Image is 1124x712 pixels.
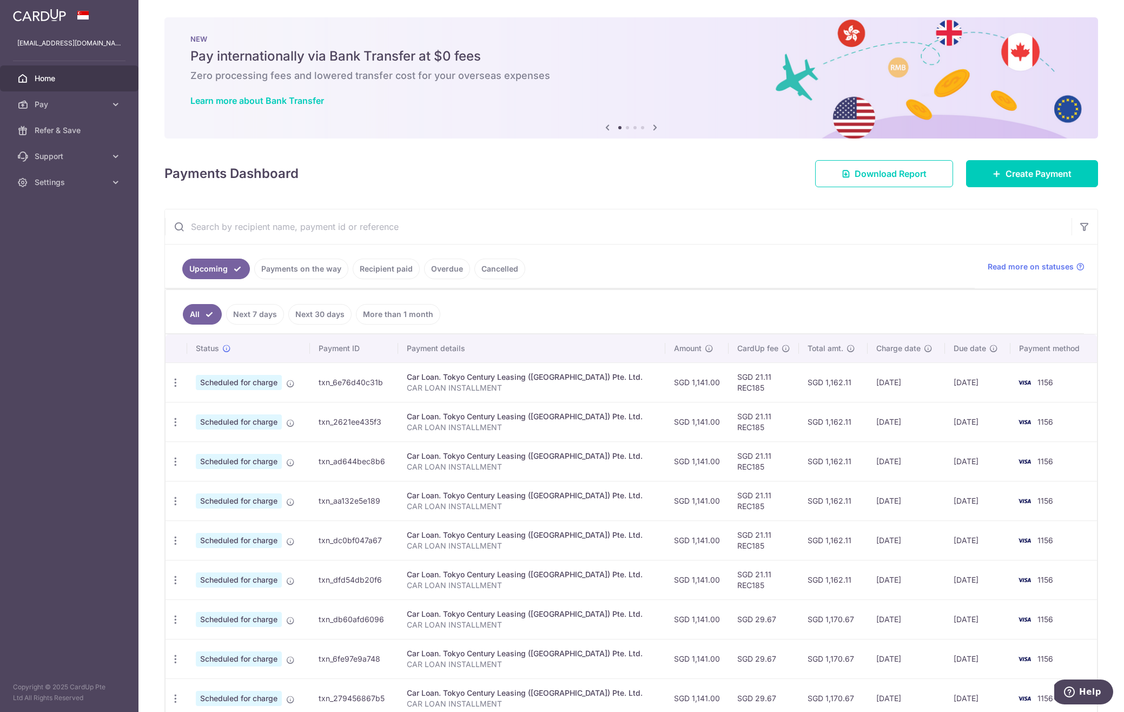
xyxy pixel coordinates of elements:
[254,259,348,279] a: Payments on the way
[407,569,657,580] div: Car Loan. Tokyo Century Leasing ([GEOGRAPHIC_DATA]) Pte. Ltd.
[665,560,729,599] td: SGD 1,141.00
[945,481,1010,520] td: [DATE]
[1014,573,1035,586] img: Bank Card
[407,490,657,501] div: Car Loan. Tokyo Century Leasing ([GEOGRAPHIC_DATA]) Pte. Ltd.
[945,560,1010,599] td: [DATE]
[665,441,729,481] td: SGD 1,141.00
[190,69,1072,82] h6: Zero processing fees and lowered transfer cost for your overseas expenses
[1037,378,1053,387] span: 1156
[799,441,868,481] td: SGD 1,162.11
[966,160,1098,187] a: Create Payment
[196,454,282,469] span: Scheduled for charge
[737,343,778,354] span: CardUp fee
[988,261,1085,272] a: Read more on statuses
[868,520,946,560] td: [DATE]
[674,343,702,354] span: Amount
[868,599,946,639] td: [DATE]
[310,520,399,560] td: txn_dc0bf047a67
[665,362,729,402] td: SGD 1,141.00
[665,481,729,520] td: SGD 1,141.00
[310,599,399,639] td: txn_db60afd6096
[407,451,657,462] div: Car Loan. Tokyo Century Leasing ([GEOGRAPHIC_DATA]) Pte. Ltd.
[356,304,440,325] a: More than 1 month
[799,481,868,520] td: SGD 1,162.11
[1037,417,1053,426] span: 1156
[799,639,868,678] td: SGD 1,170.67
[665,599,729,639] td: SGD 1,141.00
[310,481,399,520] td: txn_aa132e5e189
[868,362,946,402] td: [DATE]
[729,441,799,481] td: SGD 21.11 REC185
[407,619,657,630] p: CAR LOAN INSTALLMENT
[17,38,121,49] p: [EMAIL_ADDRESS][DOMAIN_NAME]
[1037,457,1053,466] span: 1156
[988,261,1074,272] span: Read more on statuses
[1014,613,1035,626] img: Bank Card
[1014,534,1035,547] img: Bank Card
[196,375,282,390] span: Scheduled for charge
[868,441,946,481] td: [DATE]
[407,422,657,433] p: CAR LOAN INSTALLMENT
[407,698,657,709] p: CAR LOAN INSTALLMENT
[407,501,657,512] p: CAR LOAN INSTALLMENT
[13,9,66,22] img: CardUp
[945,402,1010,441] td: [DATE]
[407,659,657,670] p: CAR LOAN INSTALLMENT
[729,402,799,441] td: SGD 21.11 REC185
[1054,680,1113,707] iframe: Opens a widget where you can find more information
[729,362,799,402] td: SGD 21.11 REC185
[729,560,799,599] td: SGD 21.11 REC185
[196,414,282,430] span: Scheduled for charge
[35,151,106,162] span: Support
[310,560,399,599] td: txn_dfd54db20f6
[226,304,284,325] a: Next 7 days
[729,481,799,520] td: SGD 21.11 REC185
[1037,575,1053,584] span: 1156
[183,304,222,325] a: All
[868,402,946,441] td: [DATE]
[474,259,525,279] a: Cancelled
[945,362,1010,402] td: [DATE]
[190,95,324,106] a: Learn more about Bank Transfer
[729,520,799,560] td: SGD 21.11 REC185
[407,609,657,619] div: Car Loan. Tokyo Century Leasing ([GEOGRAPHIC_DATA]) Pte. Ltd.
[665,402,729,441] td: SGD 1,141.00
[310,362,399,402] td: txn_6e76d40c31b
[407,372,657,383] div: Car Loan. Tokyo Century Leasing ([GEOGRAPHIC_DATA]) Pte. Ltd.
[196,572,282,588] span: Scheduled for charge
[196,493,282,509] span: Scheduled for charge
[288,304,352,325] a: Next 30 days
[945,599,1010,639] td: [DATE]
[799,402,868,441] td: SGD 1,162.11
[1014,455,1035,468] img: Bank Card
[196,343,219,354] span: Status
[164,17,1098,139] img: Bank transfer banner
[945,520,1010,560] td: [DATE]
[1037,654,1053,663] span: 1156
[190,35,1072,43] p: NEW
[1014,692,1035,705] img: Bank Card
[1014,376,1035,389] img: Bank Card
[407,580,657,591] p: CAR LOAN INSTALLMENT
[945,639,1010,678] td: [DATE]
[1006,167,1072,180] span: Create Payment
[398,334,665,362] th: Payment details
[868,639,946,678] td: [DATE]
[196,612,282,627] span: Scheduled for charge
[868,481,946,520] td: [DATE]
[868,560,946,599] td: [DATE]
[799,599,868,639] td: SGD 1,170.67
[35,125,106,136] span: Refer & Save
[407,540,657,551] p: CAR LOAN INSTALLMENT
[1014,416,1035,428] img: Bank Card
[799,362,868,402] td: SGD 1,162.11
[310,639,399,678] td: txn_6fe97e9a748
[729,599,799,639] td: SGD 29.67
[407,411,657,422] div: Car Loan. Tokyo Century Leasing ([GEOGRAPHIC_DATA]) Pte. Ltd.
[1037,615,1053,624] span: 1156
[665,639,729,678] td: SGD 1,141.00
[196,533,282,548] span: Scheduled for charge
[1014,652,1035,665] img: Bank Card
[1037,496,1053,505] span: 1156
[407,688,657,698] div: Car Loan. Tokyo Century Leasing ([GEOGRAPHIC_DATA]) Pte. Ltd.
